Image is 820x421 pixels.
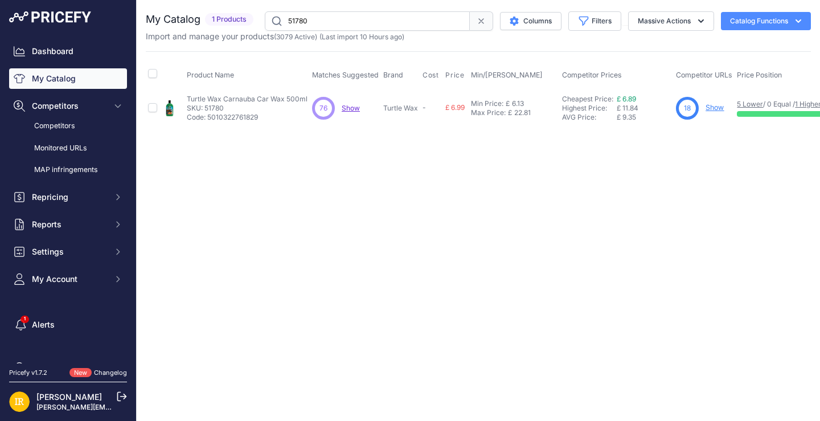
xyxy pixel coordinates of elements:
p: Turtle Wax Carnauba Car Wax 500ml [187,95,307,104]
div: Min Price: [471,99,503,108]
span: Settings [32,246,106,257]
div: 6.13 [510,99,524,108]
a: Show [342,104,360,112]
div: 22.81 [512,108,531,117]
span: Price Position [737,71,782,79]
a: 5 Lower [737,100,763,108]
button: Repricing [9,187,127,207]
span: 18 [684,103,691,113]
img: Pricefy Logo [9,11,91,23]
p: Import and manage your products [146,31,404,42]
span: (Last import 10 Hours ago) [319,32,404,41]
div: Highest Price: [562,104,617,113]
h2: My Catalog [146,11,200,27]
a: £ 6.89 [617,95,636,103]
div: £ [506,99,510,108]
span: Cost [423,71,438,80]
span: Reports [32,219,106,230]
button: Price [445,71,466,80]
a: [PERSON_NAME] [36,392,102,402]
p: SKU: 51780 [187,104,307,113]
span: - [423,103,426,112]
button: Settings [9,242,127,262]
p: Code: 5010322761829 [187,113,307,122]
span: ( ) [274,32,317,41]
button: My Account [9,269,127,289]
a: Competitors [9,116,127,136]
span: Matches Suggested [312,71,379,79]
span: 76 [319,103,327,113]
a: Show [706,103,724,112]
span: Brand [383,71,403,79]
button: Columns [500,12,561,30]
span: Competitor Prices [562,71,622,79]
span: £ 11.84 [617,104,638,112]
button: Catalog Functions [721,12,811,30]
a: 3079 Active [276,32,315,41]
a: Monitored URLs [9,138,127,158]
nav: Sidebar [9,41,127,378]
a: Dashboard [9,41,127,62]
span: My Account [32,273,106,285]
span: Competitors [32,100,106,112]
span: New [69,368,92,378]
span: Competitor URLs [676,71,732,79]
div: £ [508,108,512,117]
a: Changelog [94,369,127,377]
a: Suggest a feature [9,358,127,378]
button: Reports [9,214,127,235]
button: Competitors [9,96,127,116]
div: £ 9.35 [617,113,671,122]
p: Turtle Wax [383,104,418,113]
input: Search [265,11,470,31]
span: £ 6.99 [445,103,465,112]
span: 1 Products [205,13,253,26]
span: Min/[PERSON_NAME] [471,71,543,79]
a: [PERSON_NAME][EMAIL_ADDRESS][DOMAIN_NAME] [36,403,212,411]
div: Pricefy v1.7.2 [9,368,47,378]
a: Alerts [9,314,127,335]
div: AVG Price: [562,113,617,122]
button: Filters [568,11,621,31]
a: Cheapest Price: [562,95,613,103]
div: Max Price: [471,108,506,117]
a: My Catalog [9,68,127,89]
button: Massive Actions [628,11,714,31]
span: Price [445,71,464,80]
span: Repricing [32,191,106,203]
button: Cost [423,71,441,80]
a: MAP infringements [9,160,127,180]
span: Product Name [187,71,234,79]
